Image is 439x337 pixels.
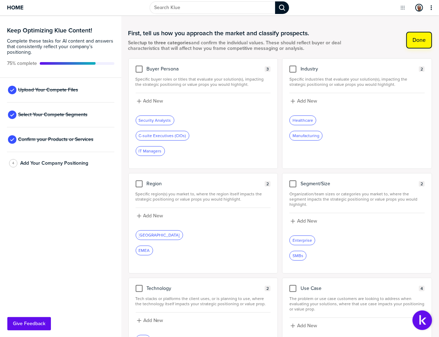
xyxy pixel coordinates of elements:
[266,67,269,72] span: 3
[128,40,367,51] span: Select and confirm the individual values. These should reflect buyer or deal characteristics that...
[136,77,271,87] span: Specific buyer roles or titles that evaluate your solution(s), impacting the strategic positionin...
[399,4,406,11] button: Open Drop
[18,137,93,142] span: Confirm your Products or Services
[143,317,163,324] label: Add New
[143,98,163,104] label: Add New
[7,317,51,330] button: Give Feedback
[412,37,426,44] label: Done
[136,296,271,307] span: Tech stacks or platforms the client uses, or is planning to use, where the technology itself impa...
[297,323,317,329] label: Add New
[421,181,423,187] span: 2
[297,218,317,224] label: Add New
[275,1,289,14] div: Search Klue
[12,160,14,166] span: 4
[18,87,78,93] span: Upload Your Compete Files
[7,5,23,10] span: Home
[289,192,425,207] span: Organization/team sizes or categories you market to, where the segment impacts the strategic posi...
[301,286,321,291] span: Use Case
[415,3,424,12] a: Edit Profile
[147,66,179,72] span: Buyer Persona
[301,181,330,187] span: Segment/Size
[18,112,88,118] span: Select Your Compete Segments
[136,192,271,202] span: Specific region(s) you market to, where the region itself impacts the strategic positioning or va...
[416,5,422,11] img: 3f52aea00f59351d4b34b17d24a3c45a-sml.png
[20,160,88,166] span: Add Your Company Positioning
[412,310,432,330] button: Open Support Center
[147,286,172,291] span: Technology
[147,181,162,187] span: Region
[415,4,423,12] div: Dan Wohlgemuth
[297,98,317,104] label: Add New
[266,286,269,291] span: 2
[7,38,114,55] span: Complete these tasks for AI content and answers that consistently reflect your company’s position...
[421,67,423,72] span: 2
[289,296,425,312] span: The problem or use case customers are looking to address when evaluating your solutions, where th...
[142,39,191,46] strong: up to three categories
[7,61,37,66] span: Active
[266,181,269,187] span: 2
[150,1,275,14] input: Search Klue
[289,77,425,87] span: Specific industries that evaluate your solution(s), impacting the strategic positioning or value ...
[143,213,163,219] label: Add New
[421,286,423,291] span: 4
[128,29,367,37] h1: First, tell us how you approach the market and classify prospects.
[7,27,114,33] h3: Keep Optimizing Klue Content!
[301,66,318,72] span: Industry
